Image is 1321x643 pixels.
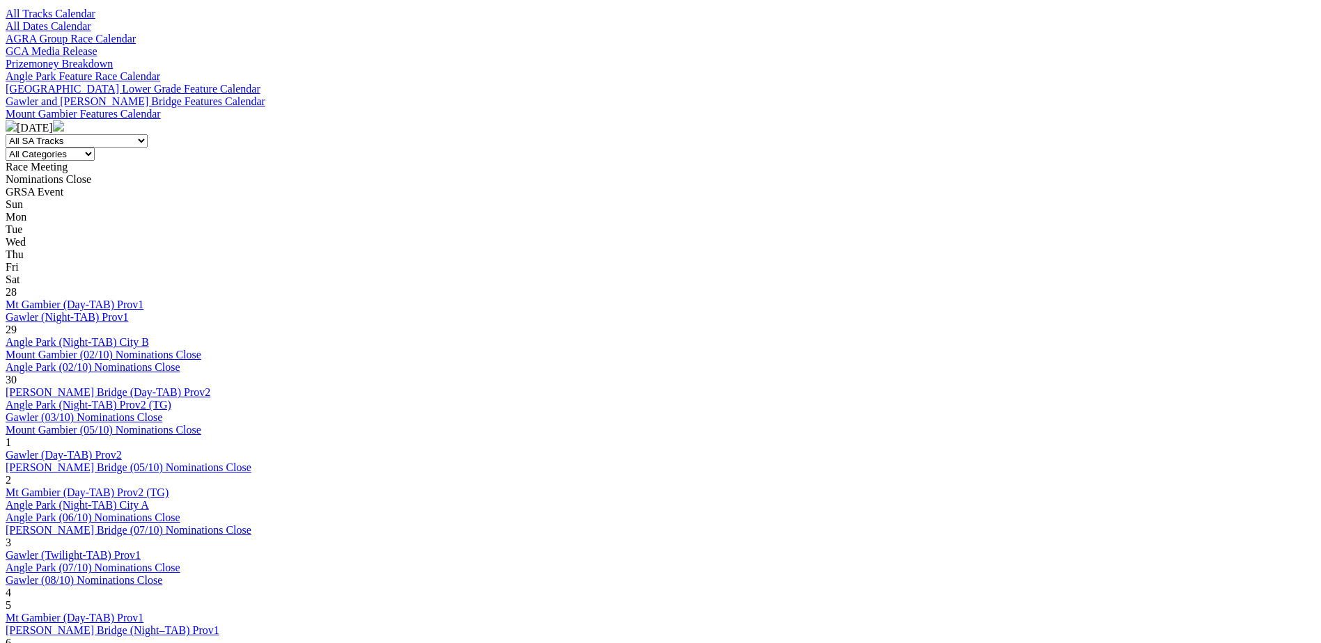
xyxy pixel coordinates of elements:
a: Angle Park (Night-TAB) Prov2 (TG) [6,399,171,411]
a: Mount Gambier (02/10) Nominations Close [6,349,201,360]
div: Wed [6,236,1315,248]
a: Prizemoney Breakdown [6,58,113,70]
span: 3 [6,537,11,548]
a: Angle Park (02/10) Nominations Close [6,361,180,373]
img: chevron-right-pager-white.svg [53,120,64,132]
div: Nominations Close [6,173,1315,186]
a: [PERSON_NAME] Bridge (Day-TAB) Prov2 [6,386,210,398]
span: 30 [6,374,17,386]
a: All Dates Calendar [6,20,91,32]
a: Angle Park (07/10) Nominations Close [6,562,180,573]
span: 1 [6,436,11,448]
div: [DATE] [6,120,1315,134]
span: 2 [6,474,11,486]
a: [GEOGRAPHIC_DATA] Lower Grade Feature Calendar [6,83,260,95]
a: Angle Park (Night-TAB) City B [6,336,149,348]
div: Sat [6,273,1315,286]
a: Angle Park (06/10) Nominations Close [6,511,180,523]
a: Angle Park Feature Race Calendar [6,70,160,82]
a: Gawler (Day-TAB) Prov2 [6,449,122,461]
span: 28 [6,286,17,298]
a: AGRA Group Race Calendar [6,33,136,45]
span: 5 [6,599,11,611]
div: GRSA Event [6,186,1315,198]
div: Mon [6,211,1315,223]
span: 4 [6,587,11,598]
a: Angle Park (Night-TAB) City A [6,499,149,511]
a: All Tracks Calendar [6,8,95,19]
a: GCA Media Release [6,45,97,57]
span: 29 [6,324,17,335]
a: Gawler (Twilight-TAB) Prov1 [6,549,141,561]
a: [PERSON_NAME] Bridge (Night–TAB) Prov1 [6,624,219,636]
a: [PERSON_NAME] Bridge (07/10) Nominations Close [6,524,251,536]
a: [PERSON_NAME] Bridge (05/10) Nominations Close [6,461,251,473]
a: Gawler (08/10) Nominations Close [6,574,162,586]
a: Gawler (03/10) Nominations Close [6,411,162,423]
div: Fri [6,261,1315,273]
a: Mount Gambier (05/10) Nominations Close [6,424,201,436]
a: Mt Gambier (Day-TAB) Prov1 [6,612,143,624]
a: Mt Gambier (Day-TAB) Prov1 [6,299,143,310]
a: Gawler and [PERSON_NAME] Bridge Features Calendar [6,95,265,107]
div: Sun [6,198,1315,211]
div: Thu [6,248,1315,261]
div: Tue [6,223,1315,236]
img: chevron-left-pager-white.svg [6,120,17,132]
a: Mt Gambier (Day-TAB) Prov2 (TG) [6,486,169,498]
div: Race Meeting [6,161,1315,173]
a: Gawler (Night-TAB) Prov1 [6,311,128,323]
a: Mount Gambier Features Calendar [6,108,161,120]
